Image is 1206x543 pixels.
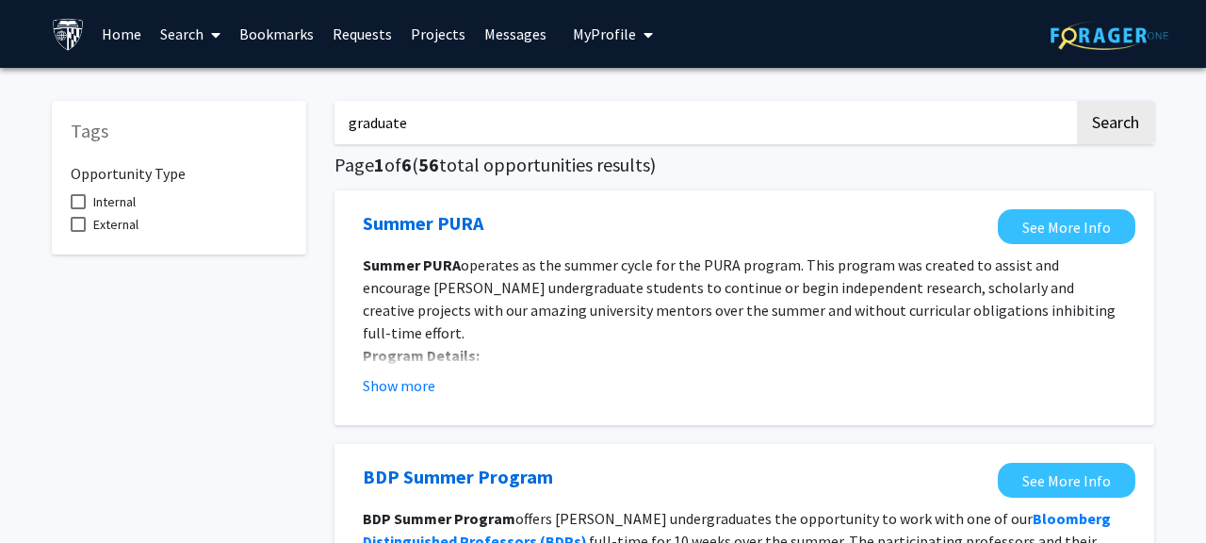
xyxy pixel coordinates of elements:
a: Projects [401,1,475,67]
span: Internal [93,190,136,213]
a: Search [151,1,230,67]
span: External [93,213,139,236]
h5: Page of ( total opportunities results) [334,154,1154,176]
a: Opens in a new tab [363,209,483,238]
strong: Summer PURA [363,255,461,274]
a: Opens in a new tab [998,463,1135,498]
h5: Tags [71,120,287,142]
button: Search [1077,101,1154,144]
span: 56 [418,153,439,176]
a: Opens in a new tab [998,209,1135,244]
span: 1 [374,153,384,176]
iframe: Chat [14,458,80,529]
input: Search Keywords [334,101,1074,144]
h6: Opportunity Type [71,150,287,183]
a: Home [92,1,151,67]
strong: Program Details: [363,346,480,365]
span: My Profile [573,25,636,43]
a: Messages [475,1,556,67]
a: Requests [323,1,401,67]
img: ForagerOne Logo [1051,21,1168,50]
span: operates as the summer cycle for the PURA program. This program was created to assist and encoura... [363,255,1116,342]
strong: BDP Summer Program [363,509,515,528]
button: Show more [363,374,435,397]
img: Johns Hopkins University Logo [52,18,85,51]
a: Bookmarks [230,1,323,67]
a: Opens in a new tab [363,463,553,491]
span: 6 [401,153,412,176]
